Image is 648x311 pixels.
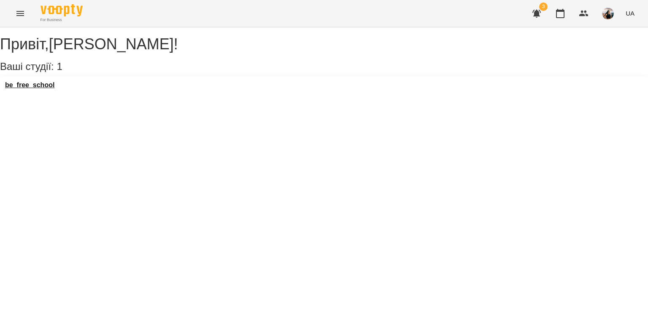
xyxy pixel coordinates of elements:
[5,81,54,89] a: be_free_school
[40,17,83,23] span: For Business
[57,61,62,72] span: 1
[10,3,30,24] button: Menu
[40,4,83,16] img: Voopty Logo
[602,8,614,19] img: f25c141d8d8634b2a8fce9f0d709f9df.jpg
[626,9,634,18] span: UA
[539,3,548,11] span: 3
[622,5,638,21] button: UA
